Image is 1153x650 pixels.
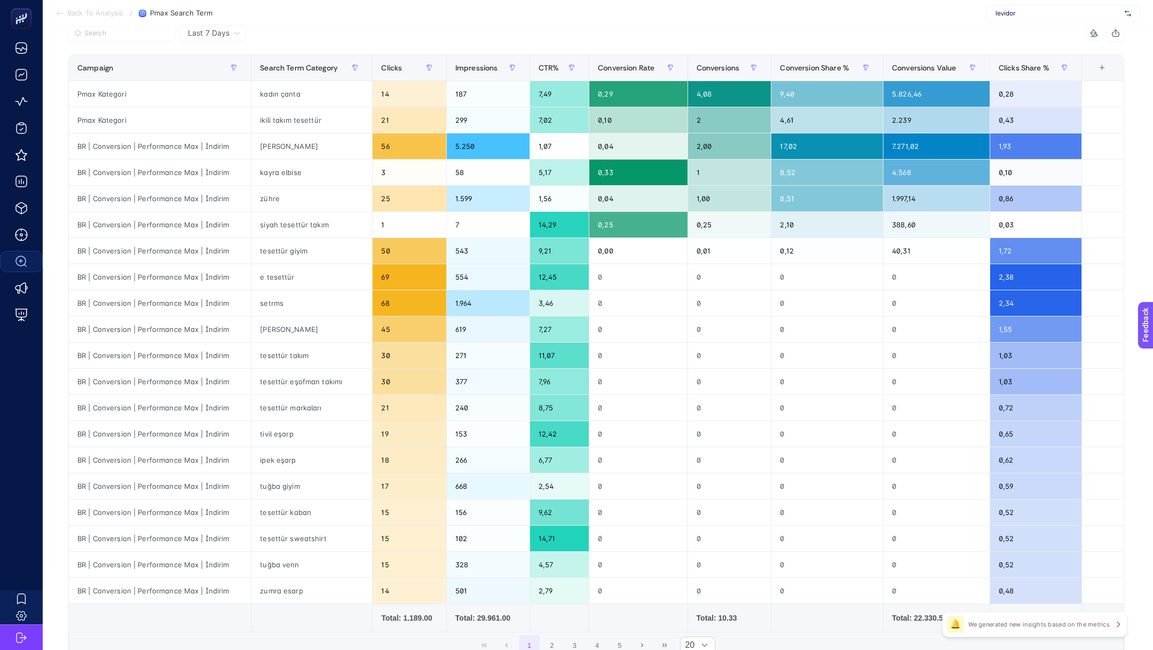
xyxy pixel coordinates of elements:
[990,473,1081,499] div: 0,59
[251,526,372,551] div: tesettür sweatshirt
[697,64,740,72] span: Conversions
[6,3,41,12] span: Feedback
[373,316,446,342] div: 45
[688,500,771,525] div: 0
[589,160,687,185] div: 0,33
[251,369,372,394] div: tesettür eşofman takımı
[771,473,883,499] div: 0
[883,473,990,499] div: 0
[883,500,990,525] div: 0
[530,578,589,604] div: 2,79
[883,552,990,577] div: 0
[447,447,530,473] div: 266
[260,64,338,72] span: Search Term Category
[69,578,251,604] div: BR | Conversion | Performance Max | İndirim
[84,29,169,37] input: Search
[688,578,771,604] div: 0
[771,238,883,264] div: 0,12
[530,212,589,237] div: 14,29
[589,578,687,604] div: 0
[990,212,1081,237] div: 0,03
[968,620,1110,629] p: We generated new insights based on the metrics
[883,238,990,264] div: 40,31
[447,264,530,290] div: 554
[530,343,589,368] div: 11,07
[251,264,372,290] div: e tesettür
[589,395,687,421] div: 0
[373,473,446,499] div: 17
[447,578,530,604] div: 501
[1092,64,1112,72] div: +
[530,421,589,447] div: 12,42
[990,369,1081,394] div: 1,03
[373,107,446,133] div: 21
[373,343,446,368] div: 30
[455,613,521,623] div: Total: 29.961.00
[447,343,530,368] div: 271
[69,133,251,159] div: BR | Conversion | Performance Max | İndirim
[530,369,589,394] div: 7,96
[990,133,1081,159] div: 1,93
[373,264,446,290] div: 69
[771,290,883,316] div: 0
[530,264,589,290] div: 12,45
[373,526,446,551] div: 15
[883,369,990,394] div: 0
[589,473,687,499] div: 0
[69,186,251,211] div: BR | Conversion | Performance Max | İndirim
[69,238,251,264] div: BR | Conversion | Performance Max | İndirim
[771,447,883,473] div: 0
[883,264,990,290] div: 0
[688,473,771,499] div: 0
[771,107,883,133] div: 4,61
[77,64,113,72] span: Campaign
[251,421,372,447] div: tivil eşarp
[373,186,446,211] div: 25
[530,107,589,133] div: 7,02
[447,160,530,185] div: 58
[771,264,883,290] div: 0
[373,447,446,473] div: 18
[990,447,1081,473] div: 0,62
[530,500,589,525] div: 9,62
[589,186,687,211] div: 0,04
[771,343,883,368] div: 0
[530,395,589,421] div: 8,75
[251,552,372,577] div: tuğba venn
[990,500,1081,525] div: 0,52
[589,290,687,316] div: 0
[373,395,446,421] div: 21
[771,552,883,577] div: 0
[373,500,446,525] div: 15
[883,578,990,604] div: 0
[1125,8,1131,19] img: svg%3e
[373,133,446,159] div: 56
[990,238,1081,264] div: 1,72
[688,552,771,577] div: 0
[251,107,372,133] div: ikili takım tesettür
[251,343,372,368] div: tesettür takım
[990,421,1081,447] div: 0,65
[447,395,530,421] div: 240
[947,616,964,633] div: 🔔
[530,290,589,316] div: 3,46
[447,473,530,499] div: 668
[530,81,589,107] div: 7,49
[697,613,763,623] div: Total: 10.33
[990,526,1081,551] div: 0,52
[589,107,687,133] div: 0,10
[251,473,372,499] div: tuğba giyim
[373,578,446,604] div: 14
[589,316,687,342] div: 0
[373,369,446,394] div: 30
[447,421,530,447] div: 153
[990,160,1081,185] div: 0,10
[688,421,771,447] div: 0
[69,552,251,577] div: BR | Conversion | Performance Max | İndirim
[990,552,1081,577] div: 0,52
[688,81,771,107] div: 4,08
[688,107,771,133] div: 2
[251,500,372,525] div: tesettür kaban
[688,160,771,185] div: 1
[69,500,251,525] div: BR | Conversion | Performance Max | İndirim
